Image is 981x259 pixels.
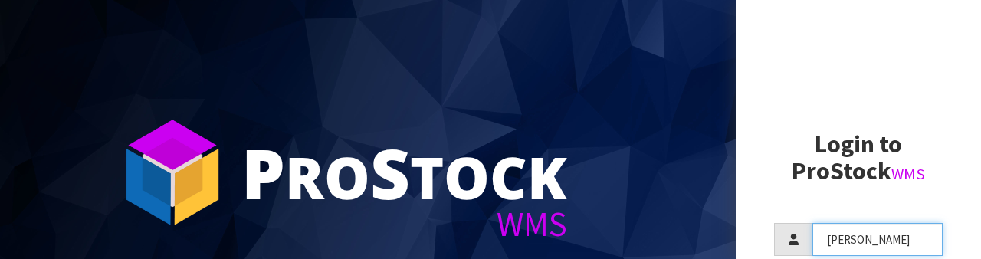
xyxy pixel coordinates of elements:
img: ProStock Cube [115,115,230,230]
span: S [370,126,410,219]
div: ro tock [241,138,567,207]
div: WMS [241,207,567,241]
span: P [241,126,285,219]
input: Username [812,223,943,256]
h2: Login to ProStock [774,131,943,185]
small: WMS [891,164,925,184]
